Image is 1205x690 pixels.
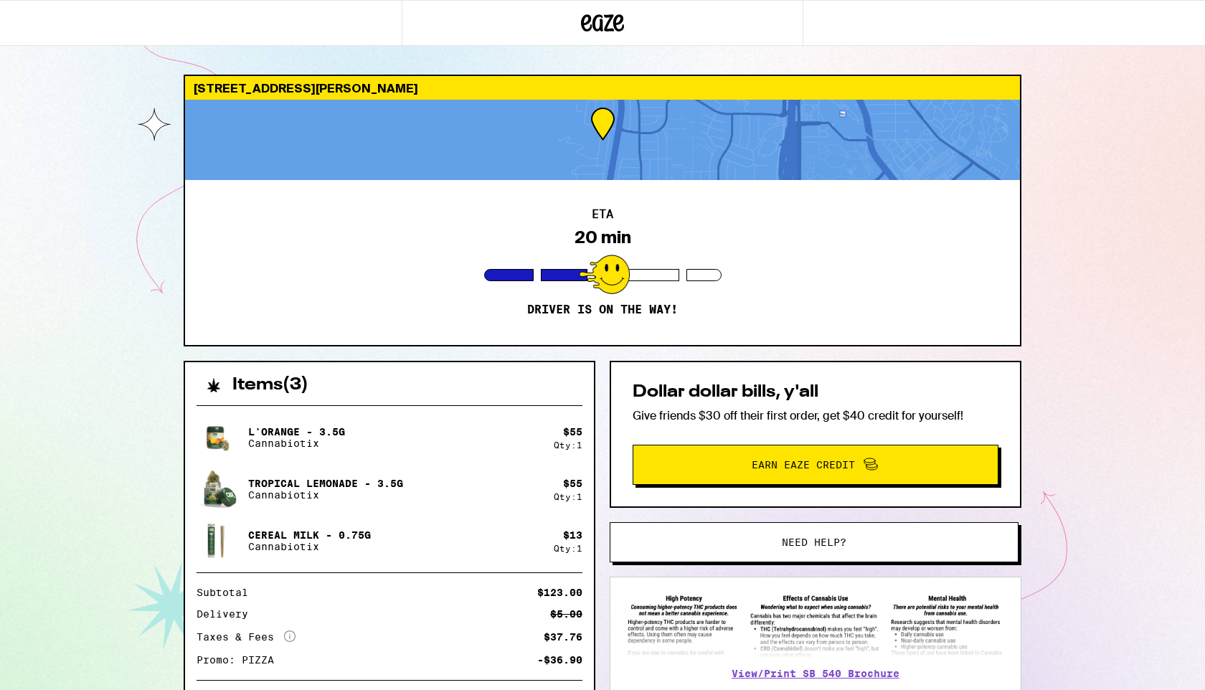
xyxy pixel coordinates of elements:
[563,529,582,541] div: $ 13
[537,587,582,597] div: $123.00
[248,438,345,449] p: Cannabiotix
[633,384,998,401] h2: Dollar dollar bills, y'all
[248,541,371,552] p: Cannabiotix
[563,426,582,438] div: $ 55
[563,478,582,489] div: $ 55
[197,609,258,619] div: Delivery
[610,522,1019,562] button: Need help?
[544,632,582,642] div: $37.76
[527,303,678,317] p: Driver is on the way!
[633,445,998,485] button: Earn Eaze Credit
[752,460,855,470] span: Earn Eaze Credit
[197,655,284,665] div: Promo: PIZZA
[248,478,403,489] p: Tropical Lemonade - 3.5g
[575,227,631,247] div: 20 min
[1112,647,1191,683] iframe: Opens a widget where you can find more information
[248,529,371,541] p: Cereal Milk - 0.75g
[782,537,846,547] span: Need help?
[185,76,1020,100] div: [STREET_ADDRESS][PERSON_NAME]
[592,209,613,220] h2: ETA
[554,492,582,501] div: Qty: 1
[633,408,998,423] p: Give friends $30 off their first order, get $40 credit for yourself!
[554,544,582,553] div: Qty: 1
[197,417,237,458] img: Cannabiotix - L'Orange - 3.5g
[537,655,582,665] div: -$36.90
[550,609,582,619] div: $5.00
[197,521,237,561] img: Cannabiotix - Cereal Milk - 0.75g
[197,630,296,643] div: Taxes & Fees
[197,587,258,597] div: Subtotal
[232,377,308,394] h2: Items ( 3 )
[248,426,345,438] p: L'Orange - 3.5g
[554,440,582,450] div: Qty: 1
[248,489,403,501] p: Cannabiotix
[625,592,1006,658] img: SB 540 Brochure preview
[197,469,237,509] img: Cannabiotix - Tropical Lemonade - 3.5g
[732,668,899,679] a: View/Print SB 540 Brochure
